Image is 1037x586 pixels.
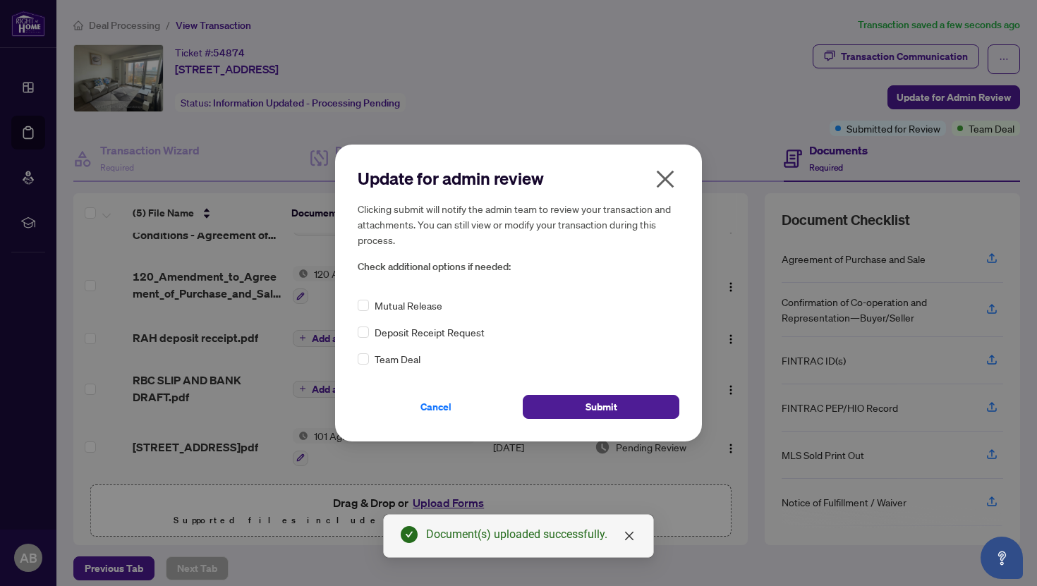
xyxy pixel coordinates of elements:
span: close [654,168,677,190]
span: Mutual Release [375,298,442,313]
a: Close [621,528,637,544]
button: Submit [523,395,679,419]
span: Cancel [420,396,451,418]
div: Document(s) uploaded successfully. [426,526,636,543]
span: close [624,530,635,542]
button: Cancel [358,395,514,419]
span: Submit [586,396,617,418]
h2: Update for admin review [358,167,679,190]
span: check-circle [401,526,418,543]
button: Open asap [981,537,1023,579]
span: Check additional options if needed: [358,259,679,275]
h5: Clicking submit will notify the admin team to review your transaction and attachments. You can st... [358,201,679,248]
span: Deposit Receipt Request [375,324,485,340]
span: Team Deal [375,351,420,367]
